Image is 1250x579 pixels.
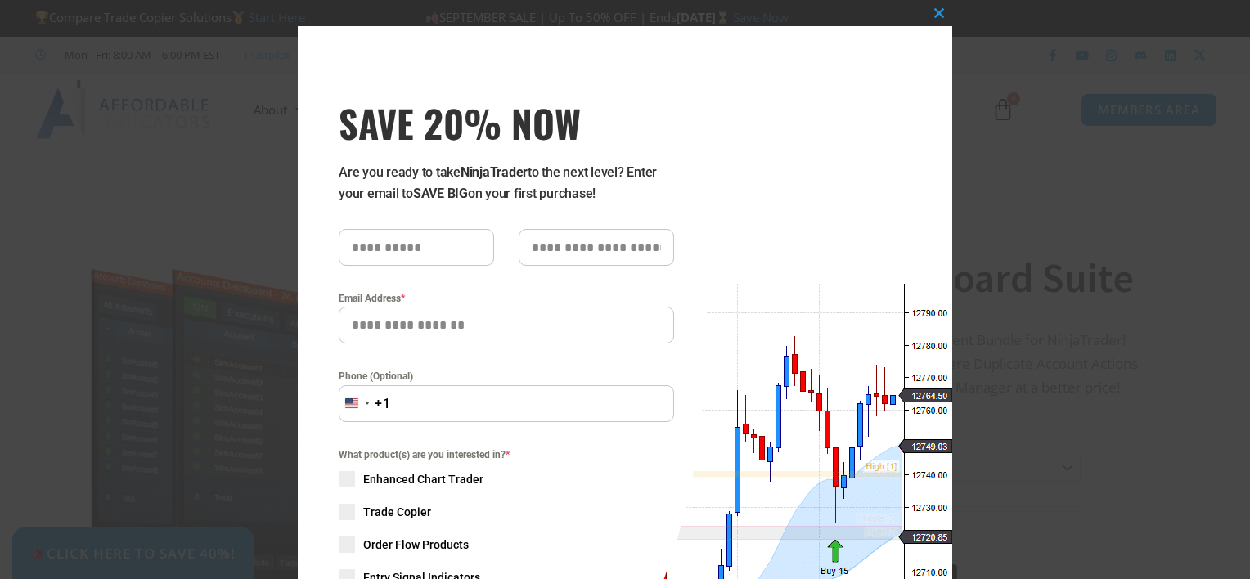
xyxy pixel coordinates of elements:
[461,164,528,180] strong: NinjaTrader
[339,385,391,422] button: Selected country
[339,447,674,463] span: What product(s) are you interested in?
[339,504,674,520] label: Trade Copier
[339,100,674,146] h3: SAVE 20% NOW
[339,536,674,553] label: Order Flow Products
[363,504,431,520] span: Trade Copier
[339,162,674,204] p: Are you ready to take to the next level? Enter your email to on your first purchase!
[339,368,674,384] label: Phone (Optional)
[375,393,391,415] div: +1
[363,471,483,487] span: Enhanced Chart Trader
[339,290,674,307] label: Email Address
[363,536,469,553] span: Order Flow Products
[339,471,674,487] label: Enhanced Chart Trader
[413,186,468,201] strong: SAVE BIG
